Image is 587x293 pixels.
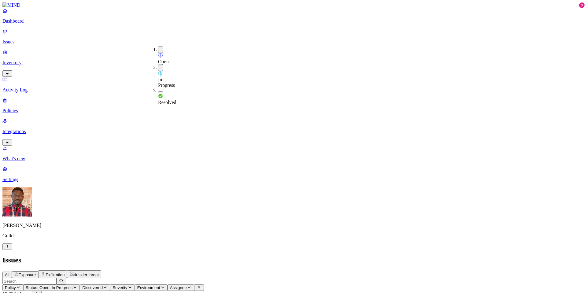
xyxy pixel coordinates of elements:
p: What's new [2,156,585,161]
a: Issues [2,29,585,45]
a: Activity Log [2,77,585,93]
img: status-in-progress [158,71,163,76]
a: Integrations [2,118,585,145]
span: Insider threat [75,273,99,277]
p: Integrations [2,129,585,134]
p: Activity Log [2,87,585,93]
span: Assignee [170,285,187,290]
span: All [5,273,9,277]
p: [PERSON_NAME] [2,223,585,228]
p: Inventory [2,60,585,65]
p: Policies [2,108,585,113]
span: Exfiltration [46,273,65,277]
img: status-open [158,53,163,58]
p: Guild [2,233,585,239]
img: Charles Sawadogo [2,187,32,217]
img: status-resolved [158,94,163,98]
a: Policies [2,98,585,113]
span: Severity [113,285,127,290]
input: Search [2,278,57,284]
span: In Progress [158,77,175,88]
p: Dashboard [2,18,585,24]
span: Policy [5,285,16,290]
p: Issues [2,39,585,45]
span: Open [158,59,169,64]
h2: Issues [2,256,585,264]
a: Settings [2,166,585,182]
span: Exposure [19,273,36,277]
a: Dashboard [2,8,585,24]
p: Settings [2,177,585,182]
span: Discovered [82,285,103,290]
img: MIND [2,2,20,8]
span: Resolved [158,100,176,105]
span: Environment [137,285,160,290]
span: Status: Open, In Progress [26,285,72,290]
div: 3 [579,2,585,8]
a: MIND [2,2,585,8]
a: Inventory [2,50,585,76]
a: What's new [2,146,585,161]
